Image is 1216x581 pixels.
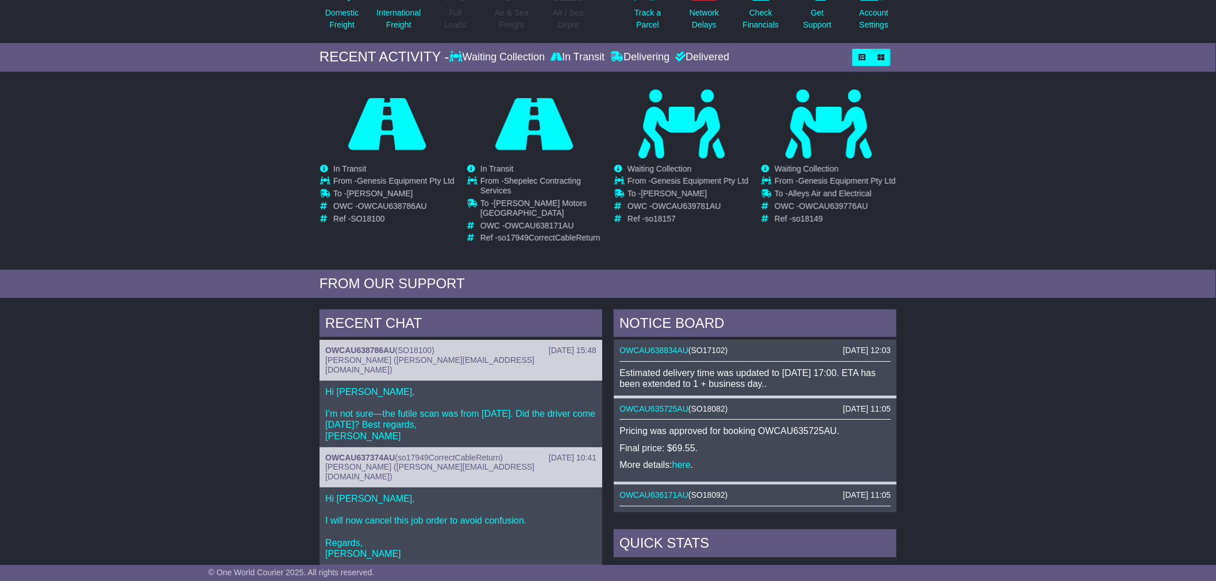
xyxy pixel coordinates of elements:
[553,7,584,31] p: Air / Sea Depot
[619,459,891,470] p: More details: .
[775,176,896,189] td: From -
[320,309,602,340] div: RECENT CHAT
[325,386,597,441] p: Hi [PERSON_NAME], I’m not sure—the futile scan was from [DATE]. Did the driver come [DATE]? Best ...
[480,164,514,173] span: In Transit
[498,233,600,242] span: so17949CorrectCableReturn
[505,221,574,230] span: OWCAU638171AU
[619,404,891,414] div: ( )
[607,51,672,64] div: Delivering
[652,202,721,211] span: OWCAU639781AU
[691,346,725,355] span: SO17102
[357,176,455,185] span: Genesis Equipment Pty Ltd
[628,176,749,189] td: From -
[672,460,691,470] a: here
[619,490,688,499] a: OWCAU636171AU
[333,189,455,202] td: To -
[619,367,891,389] div: Estimated delivery time was updated to [DATE] 17:00. ETA has been extended to 1 + business day..
[480,199,602,221] td: To -
[743,7,779,31] p: Check Financials
[333,164,367,173] span: In Transit
[325,346,597,355] div: ( )
[548,51,607,64] div: In Transit
[775,164,839,173] span: Waiting Collection
[325,493,597,559] p: Hi [PERSON_NAME], I will now cancel this job order to avoid confusion. Regards, [PERSON_NAME]
[619,512,891,523] p: Pricing was approved for booking OWCAU636171AU.
[775,202,896,214] td: OWC -
[651,176,749,185] span: Genesis Equipment Pty Ltd
[325,346,395,355] a: OWCAU638786AU
[788,189,872,198] span: Alleys Air and Electrical
[347,189,413,198] span: [PERSON_NAME]
[398,453,500,462] span: so17949CorrectCableReturn
[843,404,891,414] div: [DATE] 11:05
[614,529,896,560] div: Quick Stats
[325,7,359,31] p: Domestic Freight
[628,164,692,173] span: Waiting Collection
[645,214,676,223] span: so18157
[325,453,395,462] a: OWCAU637374AU
[480,221,602,234] td: OWC -
[619,346,688,355] a: OWCAU638834AU
[628,189,749,202] td: To -
[441,7,470,31] p: Full Loads
[628,202,749,214] td: OWC -
[480,176,602,199] td: From -
[398,346,432,355] span: SO18100
[619,346,891,355] div: ( )
[549,453,597,463] div: [DATE] 10:41
[333,202,455,214] td: OWC -
[843,490,891,500] div: [DATE] 11:05
[775,189,896,202] td: To -
[495,7,529,31] p: Air & Sea Freight
[634,7,661,31] p: Track a Parcel
[641,189,707,198] span: [PERSON_NAME]
[619,425,891,436] p: Pricing was approved for booking OWCAU635725AU.
[333,214,455,224] td: Ref -
[843,346,891,355] div: [DATE] 12:03
[325,462,534,481] span: [PERSON_NAME] ([PERSON_NAME][EMAIL_ADDRESS][DOMAIN_NAME])
[691,490,725,499] span: SO18092
[351,214,384,223] span: SO18100
[480,199,587,218] span: [PERSON_NAME] Motors [GEOGRAPHIC_DATA]
[320,49,449,65] div: RECENT ACTIVITY -
[619,443,891,454] p: Final price: $69.55.
[614,309,896,340] div: NOTICE BOARD
[333,176,455,189] td: From -
[691,404,725,413] span: SO18082
[358,202,427,211] span: OWCAU638786AU
[690,7,719,31] p: Network Delays
[672,51,729,64] div: Delivered
[325,355,534,374] span: [PERSON_NAME] ([PERSON_NAME][EMAIL_ADDRESS][DOMAIN_NAME])
[619,490,891,500] div: ( )
[799,202,868,211] span: OWCAU639776AU
[209,568,375,577] span: © One World Courier 2025. All rights reserved.
[325,453,597,463] div: ( )
[798,176,896,185] span: Genesis Equipment Pty Ltd
[619,404,688,413] a: OWCAU635725AU
[775,214,896,224] td: Ref -
[628,214,749,224] td: Ref -
[480,176,581,195] span: Shepelec Contracting Services
[376,7,421,31] p: International Freight
[803,7,832,31] p: Get Support
[549,346,597,355] div: [DATE] 15:48
[320,276,896,292] div: FROM OUR SUPPORT
[449,51,548,64] div: Waiting Collection
[792,214,823,223] span: so18149
[480,233,602,243] td: Ref -
[860,7,889,31] p: Account Settings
